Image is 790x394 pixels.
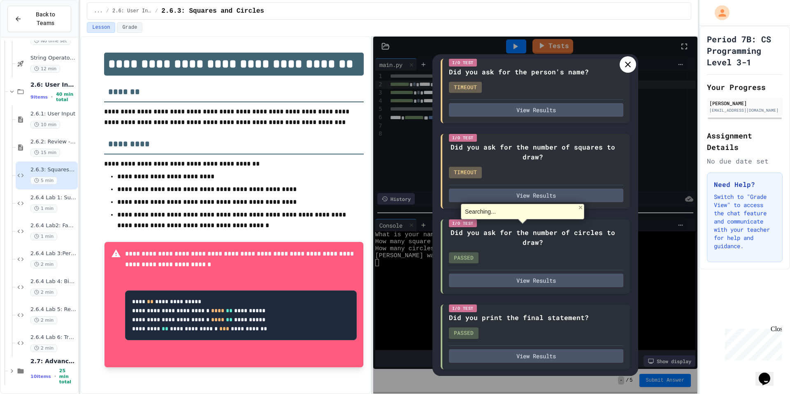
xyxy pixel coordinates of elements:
span: Back to Teams [27,10,64,28]
span: 2.6: User Input [112,8,152,14]
span: 15 min [30,149,60,157]
span: / [155,8,158,14]
div: I/O Test [449,219,477,227]
span: 2.6.4 Lab 5: Recipe Calculator Repair [30,306,76,313]
span: • [51,94,53,100]
span: 2.6.4 Lab 1: Survey Form Debugger [30,194,76,201]
span: 2.6.3: Squares and Circles [30,166,76,173]
span: 2.6.2: Review - User Input [30,138,76,145]
button: Lesson [87,22,115,33]
span: 10 items [30,374,51,379]
span: 2 min [30,260,57,268]
span: 9 items [30,94,48,100]
span: ... [94,8,103,14]
span: 40 min total [56,92,76,102]
span: 2.6.1: User Input [30,111,76,118]
div: Did you print the final statement? [449,313,589,323]
span: 2.6.4 Lab 4: Birthday Calculator [30,278,76,285]
div: My Account [706,3,732,22]
button: Grade [117,22,142,33]
span: 10 min [30,121,60,129]
span: 12 min [30,65,60,73]
div: Chat with us now!Close [3,3,57,52]
div: I/O Test [449,59,477,67]
div: No due date set [707,156,783,166]
p: Switch to "Grade View" to access the chat feature and communicate with your teacher for help and ... [714,193,776,250]
h2: Assignment Details [707,130,783,153]
span: 2.6.3: Squares and Circles [161,6,264,16]
div: I/O Test [449,304,477,312]
h1: Period 7B: CS Programming Level 3-1 [707,33,783,68]
span: No time set [30,37,71,45]
span: 25 min total [59,368,76,385]
div: PASSED [449,252,479,264]
span: 2.6.4 Lab 6: Travel Expense Calculator [30,334,76,341]
iframe: chat widget [755,361,782,386]
span: 1 min [30,233,57,240]
h3: Need Help? [714,180,776,189]
span: 5 min [30,177,57,184]
button: View Results [449,349,623,363]
button: View Results [449,103,623,117]
span: 2 min [30,344,57,352]
span: 2.6: User Input [30,81,76,88]
div: Did you ask for the person's name? [449,67,589,77]
div: TIMEOUT [449,167,482,178]
button: View Results [449,274,623,287]
span: 2.7: Advanced Math [30,357,76,365]
div: Did you ask for the number of squares to draw? [449,142,617,162]
span: / [106,8,109,14]
div: TIMEOUT [449,82,482,93]
span: 1 min [30,205,57,212]
span: • [54,373,56,380]
div: Did you ask for the number of circles to draw? [449,228,617,247]
span: 2.6.4 Lab2: Favorite Color Collector [30,222,76,229]
iframe: chat widget [722,325,782,360]
div: PASSED [449,327,479,339]
span: 2 min [30,316,57,324]
h2: Your Progress [707,81,783,93]
button: View Results [449,189,623,202]
span: String Operators - Quiz [30,55,76,62]
div: [PERSON_NAME] [709,99,780,107]
span: 2.6.4 Lab 3:Personal Info Collector [30,250,76,257]
div: I/O Test [449,134,477,142]
span: 2 min [30,288,57,296]
div: [EMAIL_ADDRESS][DOMAIN_NAME] [709,107,780,113]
